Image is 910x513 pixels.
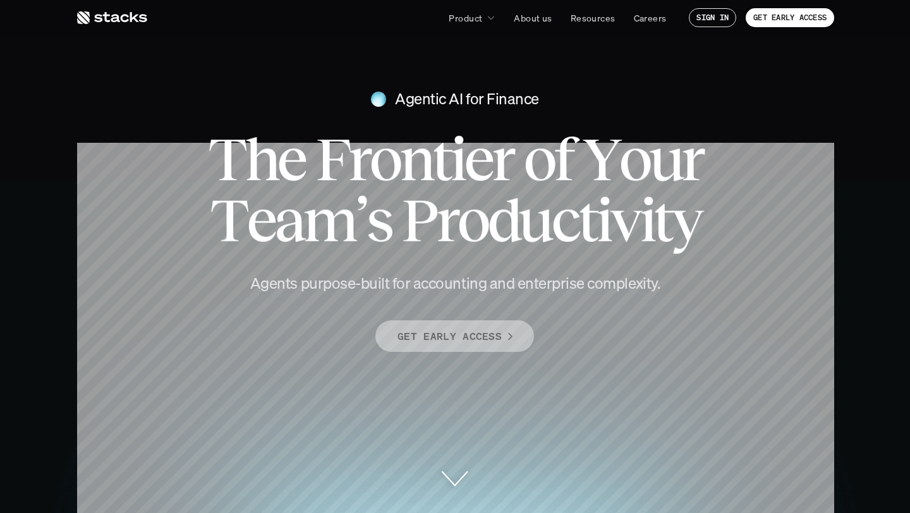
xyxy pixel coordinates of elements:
[506,6,559,29] a: About us
[554,129,572,190] span: f
[449,11,482,25] p: Product
[681,129,702,190] span: r
[610,190,639,250] span: v
[571,11,616,25] p: Resources
[671,190,700,250] span: y
[457,190,487,250] span: o
[303,190,355,250] span: m
[634,11,667,25] p: Careers
[366,190,391,250] span: s
[583,129,619,190] span: Y
[274,190,303,250] span: a
[401,190,435,250] span: P
[464,129,492,190] span: e
[375,320,534,352] a: GET EARLY ACCESS
[487,190,518,250] span: d
[551,190,578,250] span: c
[640,190,653,250] span: i
[450,129,464,190] span: i
[653,190,671,250] span: t
[277,129,305,190] span: e
[492,129,513,190] span: r
[619,129,649,190] span: o
[355,190,366,250] span: ’
[689,8,736,27] a: SIGN IN
[518,190,550,250] span: u
[432,129,450,190] span: t
[399,129,432,190] span: n
[227,273,682,294] h4: Agents purpose-built for accounting and enterprise complexity.
[523,129,554,190] span: o
[245,129,277,190] span: h
[208,129,245,190] span: T
[369,129,399,190] span: o
[397,327,502,346] p: GET EARLY ACCESS
[315,129,348,190] span: F
[746,8,834,27] a: GET EARLY ACCESS
[395,88,538,110] h4: Agentic AI for Finance
[578,190,596,250] span: t
[626,6,674,29] a: Careers
[210,190,246,250] span: T
[563,6,623,29] a: Resources
[246,190,274,250] span: e
[649,129,681,190] span: u
[436,190,457,250] span: r
[514,11,552,25] p: About us
[696,13,729,22] p: SIGN IN
[348,129,369,190] span: r
[753,13,827,22] p: GET EARLY ACCESS
[596,190,610,250] span: i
